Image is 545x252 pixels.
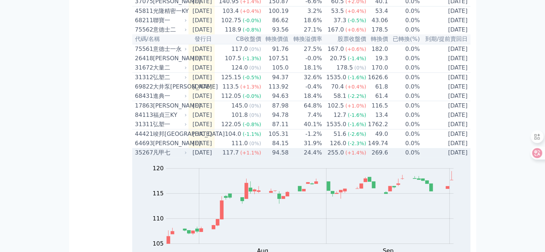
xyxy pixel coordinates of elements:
span: (-0.5%) [243,75,261,80]
td: 0.0% [388,101,420,111]
span: (-1.6%) [348,112,366,118]
span: (+1.4%) [345,150,366,156]
span: (-1.6%) [348,122,366,127]
div: 17863 [135,101,151,110]
div: 255.0 [326,148,345,157]
td: -0.4% [289,82,322,91]
td: 40.1% [289,120,322,129]
td: 269.6 [367,148,388,157]
th: 轉換價 [367,34,388,44]
span: (+0.4%) [345,84,366,90]
td: 178.5 [367,25,388,34]
div: 意德士二 [153,25,186,34]
span: (-0.8%) [243,27,261,33]
td: 0.0% [388,82,420,91]
div: [PERSON_NAME] [153,139,186,148]
td: 105.0 [262,63,289,73]
div: 37.3 [332,16,348,25]
th: 股票收盤價 [322,34,367,44]
th: 已轉換(%) [388,34,420,44]
div: 101.8 [230,111,249,119]
div: 68431 [135,92,151,100]
td: 61.8 [367,82,388,91]
td: 94.63 [262,91,289,101]
td: 18.1% [289,63,322,73]
td: 18.4% [289,91,322,101]
td: [DATE] [420,101,470,111]
td: [DATE] [188,73,215,82]
div: 進典一 [153,92,186,100]
td: [DATE] [188,44,215,54]
td: 32.6% [289,73,322,82]
div: 大井泵[PERSON_NAME] [153,82,186,91]
div: 1535.0 [325,73,348,82]
td: 93.56 [262,25,289,34]
tspan: 110 [153,215,164,222]
td: 64.8% [289,101,322,111]
g: Series [167,171,453,243]
td: [DATE] [188,63,215,73]
td: -1.2% [289,129,322,139]
td: 3.2% [289,6,322,16]
div: 102.5 [326,101,345,110]
td: [DATE] [420,139,470,148]
div: 31311 [135,120,151,129]
div: 178.5 [335,63,354,72]
div: 20.75 [329,54,348,63]
td: 13.4 [367,110,388,120]
div: 112.05 [220,92,243,100]
td: 0.0% [388,120,420,129]
td: -0.0% [289,54,322,63]
div: 145.0 [230,101,249,110]
td: 1626.6 [367,73,388,82]
td: [DATE] [420,44,470,54]
td: [DATE] [420,82,470,91]
span: (-2.2%) [348,93,366,99]
td: 1762.2 [367,120,388,129]
tspan: 105 [153,240,164,247]
div: 118.9 [223,25,243,34]
span: (-1.4%) [348,56,366,61]
div: 64693 [135,139,151,148]
div: 117.0 [230,45,249,53]
div: 107.5 [223,54,243,63]
td: 0.0% [388,139,420,148]
td: 94.78 [262,110,289,120]
div: 167.0 [326,45,345,53]
div: 104.0 [223,130,243,138]
div: 126.0 [329,139,348,148]
div: 35267 [135,148,151,157]
div: 68211 [135,16,151,25]
span: (+0.4%) [345,8,366,14]
span: (+0.4%) [240,8,261,14]
span: (+0.6%) [345,46,366,52]
td: [DATE] [420,63,470,73]
td: 43.06 [367,16,388,25]
td: 170.0 [367,63,388,73]
td: 53.4 [367,6,388,16]
td: 182.0 [367,44,388,54]
td: 100.19 [262,6,289,16]
span: (-1.1%) [243,131,261,137]
td: 0.0% [388,63,420,73]
td: 18.6% [289,16,322,25]
div: 光隆精密一KY [153,7,186,15]
div: 26418 [135,54,151,63]
th: 發行日 [188,34,215,44]
td: 87.11 [262,120,289,129]
td: 91.76 [262,44,289,54]
td: [DATE] [420,6,470,16]
div: 69822 [135,82,151,91]
div: 124.0 [230,63,249,72]
span: (0%) [249,103,261,109]
td: 27.5% [289,44,322,54]
td: [DATE] [420,91,470,101]
span: (0%) [354,65,366,71]
th: 到期/提前賣回日 [420,34,470,44]
td: 86.62 [262,16,289,25]
div: 102.75 [220,16,243,25]
td: [DATE] [188,101,215,111]
td: [DATE] [420,129,470,139]
div: 聯寶一 [153,16,186,25]
div: 意德士一永 [153,45,186,53]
